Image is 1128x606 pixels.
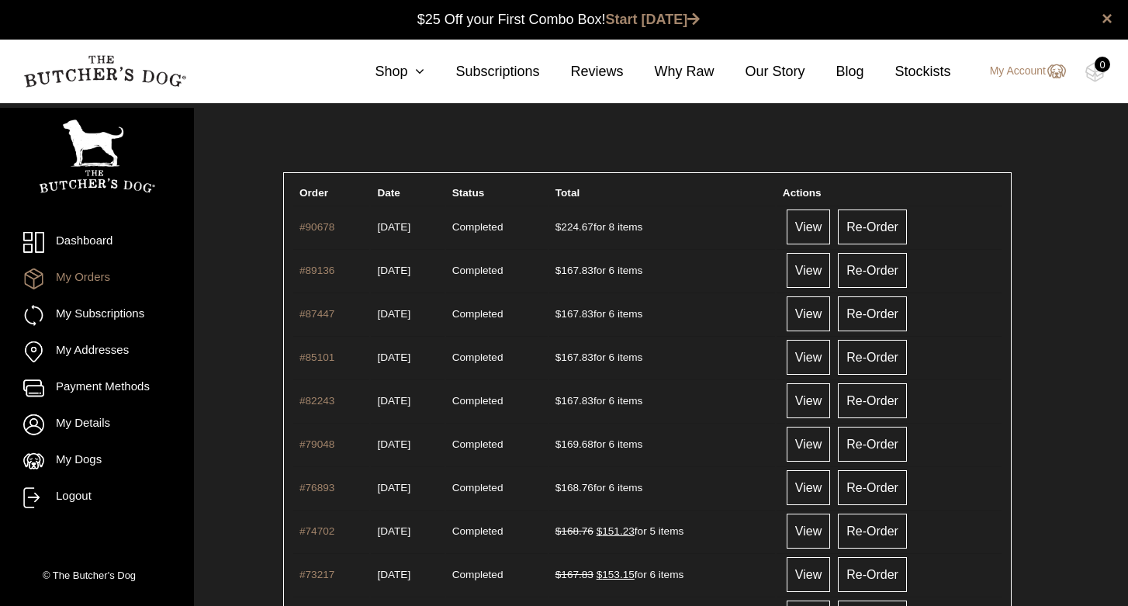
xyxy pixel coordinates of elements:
a: My Orders [23,268,171,289]
a: Re-Order [838,427,907,462]
a: View [787,514,830,549]
a: Re-Order [838,514,907,549]
a: View [787,383,830,418]
time: [DATE] [377,482,410,493]
span: $ [555,438,562,450]
span: Actions [783,187,822,199]
td: for 6 items [549,466,775,508]
td: for 6 items [549,336,775,378]
td: Completed [446,206,548,248]
span: $ [555,221,562,233]
span: Total [555,187,580,199]
a: close [1102,9,1112,28]
a: #76893 [299,482,334,493]
time: [DATE] [377,265,410,276]
a: Dashboard [23,232,171,253]
a: Shop [344,61,424,82]
span: $ [555,395,562,407]
td: for 6 items [549,293,775,334]
a: Reviews [539,61,623,82]
a: Re-Order [838,470,907,505]
time: [DATE] [377,308,410,320]
td: Completed [446,293,548,334]
span: $ [555,482,562,493]
time: [DATE] [377,438,410,450]
del: $168.76 [555,525,593,537]
span: 169.68 [555,438,593,450]
span: 151.23 [597,525,635,537]
span: $ [555,351,562,363]
a: Re-Order [838,383,907,418]
a: Re-Order [838,340,907,375]
a: Blog [805,61,864,82]
span: 167.83 [555,308,593,320]
a: #85101 [299,351,334,363]
span: $ [597,525,603,537]
a: Start [DATE] [606,12,701,27]
a: My Addresses [23,341,171,362]
td: Completed [446,249,548,291]
a: Re-Order [838,296,907,331]
a: View [787,253,830,288]
td: Completed [446,379,548,421]
a: View [787,557,830,592]
td: Completed [446,423,548,465]
time: [DATE] [377,221,410,233]
td: Completed [446,510,548,552]
time: [DATE] [377,351,410,363]
td: Completed [446,336,548,378]
img: TBD_Portrait_Logo_White.png [39,119,155,193]
span: 224.67 [555,221,593,233]
time: [DATE] [377,395,410,407]
a: Payment Methods [23,378,171,399]
td: Completed [446,553,548,595]
div: 0 [1095,57,1110,72]
a: My Details [23,414,171,435]
a: #89136 [299,265,334,276]
a: My Subscriptions [23,305,171,326]
a: View [787,470,830,505]
td: for 5 items [549,510,775,552]
span: $ [555,265,562,276]
a: #74702 [299,525,334,537]
span: 167.83 [555,265,593,276]
del: $167.83 [555,569,593,580]
td: for 6 items [549,553,775,595]
a: Re-Order [838,253,907,288]
a: #73217 [299,569,334,580]
span: $ [597,569,603,580]
a: #87447 [299,308,334,320]
td: Completed [446,466,548,508]
span: 167.83 [555,351,593,363]
td: for 6 items [549,379,775,421]
a: View [787,296,830,331]
a: #82243 [299,395,334,407]
a: Subscriptions [424,61,539,82]
a: My Dogs [23,451,171,472]
span: 167.83 [555,395,593,407]
img: TBD_Cart-Empty.png [1085,62,1105,82]
span: Status [452,187,485,199]
a: Logout [23,487,171,508]
time: [DATE] [377,569,410,580]
a: #90678 [299,221,334,233]
td: for 6 items [549,249,775,291]
a: #79048 [299,438,334,450]
td: for 8 items [549,206,775,248]
a: Why Raw [624,61,715,82]
span: Order [299,187,328,199]
span: 168.76 [555,482,593,493]
a: Stockists [864,61,951,82]
time: [DATE] [377,525,410,537]
a: My Account [974,62,1066,81]
a: Re-Order [838,210,907,244]
a: View [787,340,830,375]
span: 153.15 [597,569,635,580]
td: for 6 items [549,423,775,465]
span: Date [377,187,400,199]
span: $ [555,308,562,320]
a: Our Story [715,61,805,82]
a: View [787,210,830,244]
a: View [787,427,830,462]
a: Re-Order [838,557,907,592]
